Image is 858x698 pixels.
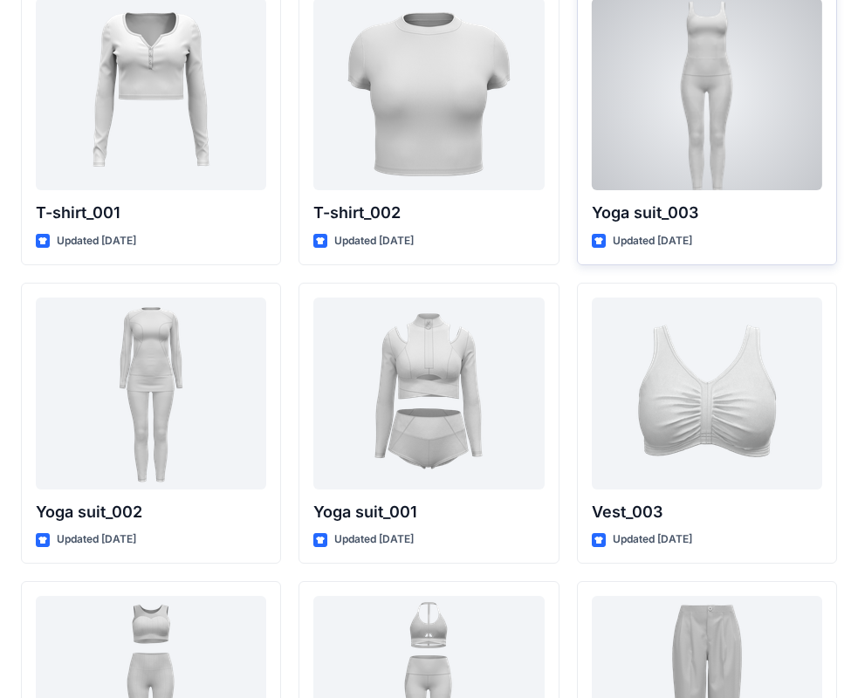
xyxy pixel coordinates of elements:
p: Updated [DATE] [334,530,414,549]
p: Vest_003 [592,500,822,524]
a: Vest_003 [592,298,822,489]
p: Updated [DATE] [613,530,692,549]
p: T-shirt_002 [313,201,544,225]
a: Yoga suit_002 [36,298,266,489]
a: Yoga suit_001 [313,298,544,489]
p: Yoga suit_001 [313,500,544,524]
p: T-shirt_001 [36,201,266,225]
p: Updated [DATE] [57,530,136,549]
p: Updated [DATE] [613,232,692,250]
p: Updated [DATE] [57,232,136,250]
p: Yoga suit_003 [592,201,822,225]
p: Updated [DATE] [334,232,414,250]
p: Yoga suit_002 [36,500,266,524]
